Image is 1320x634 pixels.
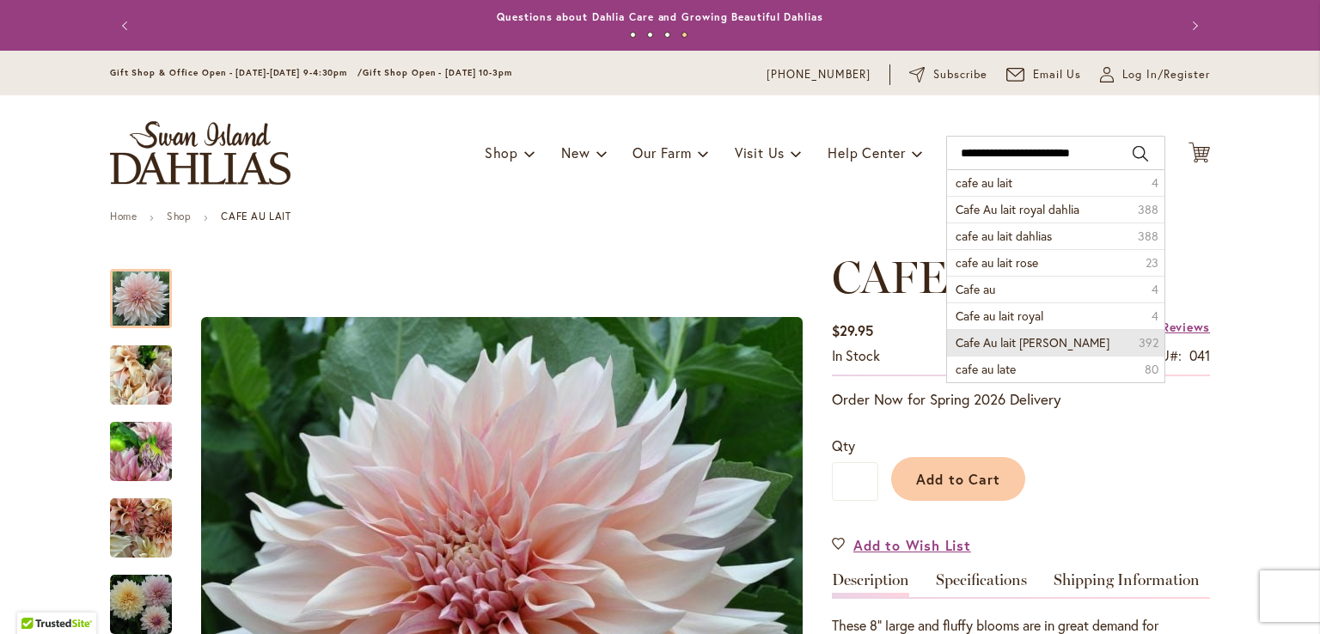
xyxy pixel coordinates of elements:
span: Cafe Au lait [PERSON_NAME] [956,334,1109,351]
span: Visit Us [735,143,785,162]
a: Questions about Dahlia Care and Growing Beautiful Dahlias [497,10,822,23]
span: Gift Shop & Office Open - [DATE]-[DATE] 9-4:30pm / [110,67,363,78]
strong: CAFE AU LAIT [221,210,290,223]
span: $29.95 [832,321,873,339]
div: Availability [832,346,880,366]
div: Café Au Lait [110,252,189,328]
p: Order Now for Spring 2026 Delivery [832,389,1210,410]
span: Reviews [1162,319,1210,335]
button: Search [1133,140,1148,168]
a: Add to Wish List [832,535,971,555]
a: Description [832,572,909,597]
a: store logo [110,121,290,185]
div: 041 [1189,346,1210,366]
a: [PHONE_NUMBER] [767,66,871,83]
button: Next [1176,9,1210,43]
span: 80 [1145,361,1158,378]
button: 2 of 4 [647,32,653,38]
img: Café Au Lait [110,411,172,493]
span: 4 [1152,174,1158,192]
div: Café Au Lait [110,328,189,405]
button: 3 of 4 [664,32,670,38]
span: cafe au lait [956,174,1012,191]
a: Specifications [936,572,1027,597]
a: Shop [167,210,191,223]
span: 23 [1146,254,1158,271]
a: Email Us [1006,66,1082,83]
span: New [561,143,590,162]
a: Log In/Register [1100,66,1210,83]
span: Our Farm [632,143,691,162]
span: Email Us [1033,66,1082,83]
span: Log In/Register [1122,66,1210,83]
a: 13 Reviews [1140,319,1210,335]
a: Home [110,210,137,223]
span: 388 [1138,228,1158,245]
span: cafe au lait rose [956,254,1038,271]
span: Add to Cart [916,470,1001,488]
img: Café Au Lait [110,334,172,417]
span: cafe au late [956,361,1016,377]
iframe: Launch Accessibility Center [13,573,61,621]
span: cafe au lait dahlias [956,228,1052,244]
span: Cafe Au lait royal dahlia [956,201,1079,217]
span: Cafe au [956,281,995,297]
span: Gift Shop Open - [DATE] 10-3pm [363,67,512,78]
span: 4 [1152,281,1158,298]
button: Add to Cart [891,457,1025,501]
span: Help Center [828,143,906,162]
button: Previous [110,9,144,43]
button: 4 of 4 [681,32,687,38]
span: Cafe au lait royal [956,308,1043,324]
span: CAFE AU LAIT [832,250,1140,304]
span: Shop [485,143,518,162]
span: 4 [1152,308,1158,325]
span: Subscribe [933,66,987,83]
a: Subscribe [909,66,987,83]
img: Café Au Lait [110,497,172,559]
div: Café Au Lait [110,405,189,481]
span: 392 [1139,334,1158,351]
div: Café Au Lait [110,558,189,634]
span: Qty [832,436,855,454]
div: Café Au Lait [110,481,189,558]
span: 388 [1138,201,1158,218]
button: 1 of 4 [630,32,636,38]
span: In stock [832,346,880,364]
span: Add to Wish List [853,535,971,555]
a: Shipping Information [1054,572,1200,597]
